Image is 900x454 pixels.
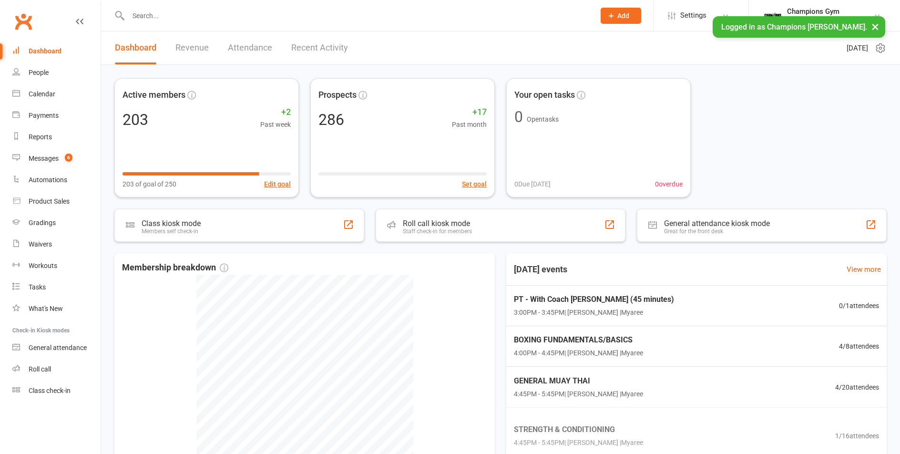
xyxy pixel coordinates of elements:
span: 4 / 20 attendees [835,382,879,392]
a: View more [847,264,881,275]
div: Staff check-in for members [403,228,472,235]
a: Dashboard [115,31,156,64]
div: Product Sales [29,197,70,205]
div: 0 [514,109,523,124]
a: Automations [12,169,101,191]
div: Roll call kiosk mode [403,219,472,228]
button: Set goal [462,179,487,189]
span: Your open tasks [514,88,575,102]
input: Search... [125,9,588,22]
span: Settings [680,5,706,26]
div: Gradings [29,219,56,227]
a: What's New [12,298,101,320]
h3: [DATE] events [506,261,575,278]
div: 286 [318,112,344,127]
div: Class check-in [29,387,71,394]
a: Product Sales [12,191,101,212]
button: Add [601,8,641,24]
span: Membership breakdown [122,261,228,275]
a: Reports [12,126,101,148]
span: Prospects [318,88,357,102]
button: Edit goal [264,179,291,189]
div: Payments [29,112,59,119]
div: Class kiosk mode [142,219,201,228]
div: Calendar [29,90,55,98]
span: Add [617,12,629,20]
a: Messages 6 [12,148,101,169]
div: General attendance [29,344,87,351]
span: 203 of goal of 250 [123,179,176,189]
button: × [867,16,884,37]
a: Class kiosk mode [12,380,101,402]
a: Dashboard [12,41,101,62]
a: Roll call [12,359,101,380]
span: PT - With Coach [PERSON_NAME] (45 minutes) [514,293,674,306]
div: Reports [29,133,52,141]
span: +2 [260,105,291,119]
a: Recent Activity [291,31,348,64]
span: 4 / 8 attendees [839,341,879,351]
a: Calendar [12,83,101,105]
div: 203 [123,112,148,127]
span: GENERAL MUAY THAI [514,375,643,387]
div: Messages [29,155,59,162]
div: Waivers [29,240,52,248]
div: General attendance kiosk mode [664,219,770,228]
span: 6 [65,154,72,162]
div: People [29,69,49,76]
div: What's New [29,305,63,312]
span: 1 / 16 attendees [835,430,879,441]
span: [DATE] [847,42,868,54]
div: Champions Gym [787,7,873,16]
span: Open tasks [527,115,559,123]
div: Roll call [29,365,51,373]
span: Past week [260,119,291,130]
div: Tasks [29,283,46,291]
span: Active members [123,88,185,102]
a: Clubworx [11,10,35,33]
a: Workouts [12,255,101,277]
div: Great for the front desk [664,228,770,235]
span: Logged in as Champions [PERSON_NAME]. [721,22,867,31]
a: Attendance [228,31,272,64]
a: People [12,62,101,83]
span: +17 [452,105,487,119]
a: Revenue [175,31,209,64]
span: 3:00PM - 3:45PM | [PERSON_NAME] | Myaree [514,307,674,318]
a: Payments [12,105,101,126]
a: Tasks [12,277,101,298]
div: Dashboard [29,47,61,55]
div: Automations [29,176,67,184]
span: 0 / 1 attendees [839,300,879,311]
span: 4:00PM - 4:45PM | [PERSON_NAME] | Myaree [514,348,643,358]
a: Gradings [12,212,101,234]
span: 0 overdue [655,179,683,189]
img: thumb_image1583738905.png [763,6,782,25]
a: General attendance kiosk mode [12,337,101,359]
span: Past month [452,119,487,130]
span: 0 Due [DATE] [514,179,551,189]
span: 4:45PM - 5:45PM | [PERSON_NAME] | Myaree [514,389,643,400]
span: STRENGTH & CONDITIONING [514,423,643,436]
a: Waivers [12,234,101,255]
span: BOXING FUNDAMENTALS/BASICS [514,334,643,346]
div: Champions [PERSON_NAME] [787,16,873,24]
div: Workouts [29,262,57,269]
div: Members self check-in [142,228,201,235]
span: 4:45PM - 5:45PM | [PERSON_NAME] | Myaree [514,437,643,448]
